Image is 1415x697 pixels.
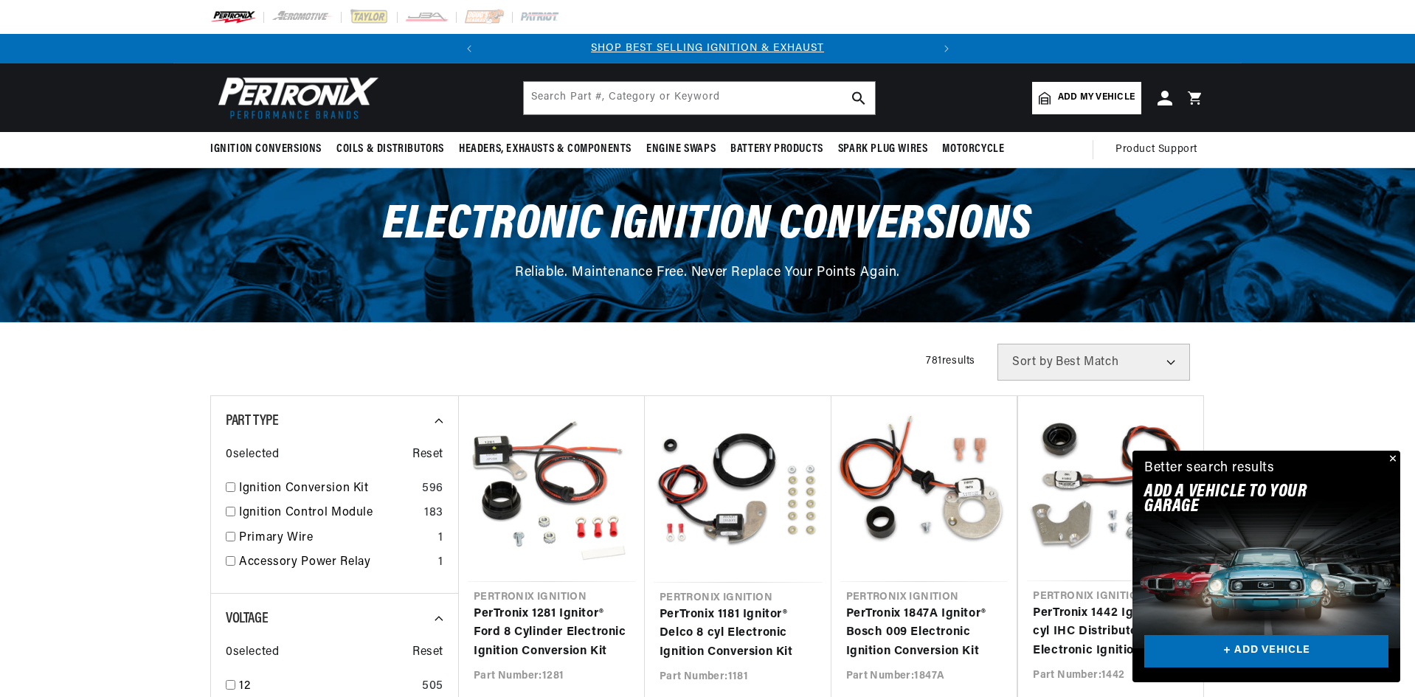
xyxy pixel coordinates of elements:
span: Headers, Exhausts & Components [459,142,632,157]
span: Add my vehicle [1058,91,1135,105]
select: Sort by [997,344,1190,381]
summary: Battery Products [723,132,831,167]
a: SHOP BEST SELLING IGNITION & EXHAUST [591,43,824,54]
a: PerTronix 1181 Ignitor® Delco 8 cyl Electronic Ignition Conversion Kit [660,606,817,662]
div: 1 [438,553,443,572]
a: PerTronix 1847A Ignitor® Bosch 009 Electronic Ignition Conversion Kit [846,605,1003,662]
summary: Motorcycle [935,132,1011,167]
div: Better search results [1144,458,1275,479]
span: Engine Swaps [646,142,716,157]
span: Reliable. Maintenance Free. Never Replace Your Points Again. [515,266,900,280]
span: Ignition Conversions [210,142,322,157]
span: Reset [412,643,443,662]
img: Pertronix [210,72,380,123]
span: Coils & Distributors [336,142,444,157]
span: 781 results [926,356,975,367]
summary: Product Support [1115,132,1205,167]
span: Spark Plug Wires [838,142,928,157]
a: + ADD VEHICLE [1144,635,1388,668]
span: Motorcycle [942,142,1004,157]
span: Voltage [226,611,268,626]
input: Search Part #, Category or Keyword [524,82,875,114]
summary: Coils & Distributors [329,132,452,167]
button: Translation missing: en.sections.announcements.previous_announcement [454,34,484,63]
span: 0 selected [226,445,279,465]
span: Reset [412,445,443,465]
span: 0 selected [226,643,279,662]
a: Accessory Power Relay [239,553,432,572]
div: 1 [438,529,443,548]
button: search button [843,82,875,114]
summary: Headers, Exhausts & Components [452,132,639,167]
h2: Add A VEHICLE to your garage [1144,485,1352,515]
span: Electronic Ignition Conversions [383,201,1032,249]
div: 183 [424,504,443,523]
div: 1 of 2 [484,41,932,57]
div: 596 [422,479,443,499]
a: PerTronix 1442 Ignitor® 4 cyl IHC Distributor Electronic Ignition Conversion Kit [1033,604,1189,661]
a: Ignition Conversion Kit [239,479,416,499]
slideshow-component: Translation missing: en.sections.announcements.announcement_bar [173,34,1242,63]
span: Battery Products [730,142,823,157]
summary: Ignition Conversions [210,132,329,167]
a: Ignition Control Module [239,504,418,523]
button: Close [1383,451,1400,468]
span: Sort by [1012,356,1053,368]
div: 505 [422,677,443,696]
a: Add my vehicle [1032,82,1141,114]
a: Primary Wire [239,529,432,548]
summary: Spark Plug Wires [831,132,935,167]
span: Part Type [226,414,278,429]
div: Announcement [484,41,932,57]
span: Product Support [1115,142,1197,158]
summary: Engine Swaps [639,132,723,167]
a: 12 [239,677,416,696]
button: Translation missing: en.sections.announcements.next_announcement [932,34,961,63]
a: PerTronix 1281 Ignitor® Ford 8 Cylinder Electronic Ignition Conversion Kit [474,605,630,662]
